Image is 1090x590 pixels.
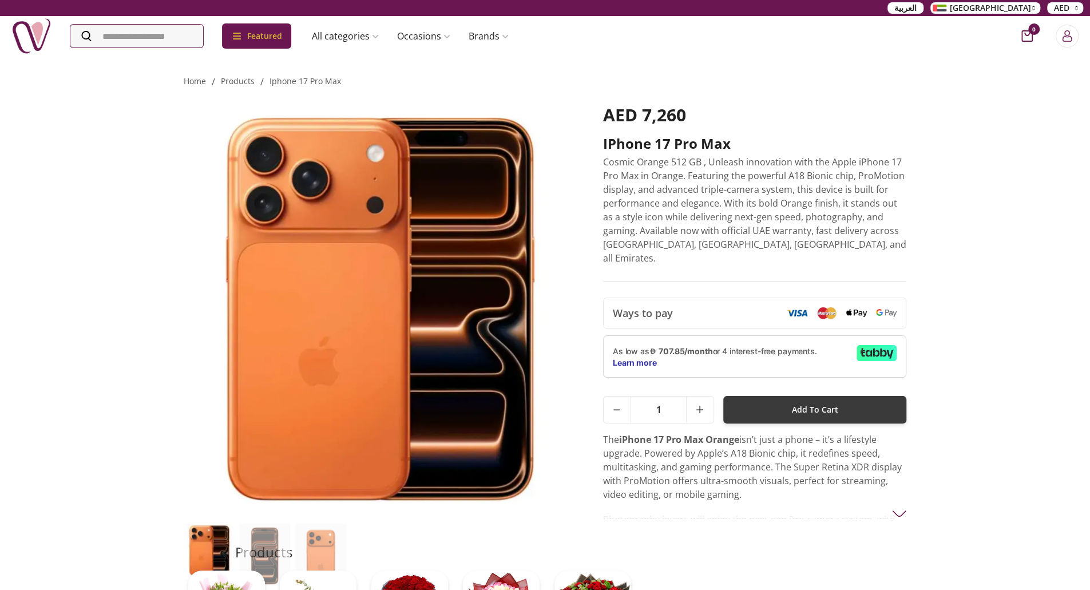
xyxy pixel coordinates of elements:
li: / [212,75,215,89]
img: arrow [892,506,906,521]
p: The isn’t just a phone – it’s a lifestyle upgrade. Powered by Apple’s A18 Bionic chip, it redefin... [603,433,907,501]
img: Visa [787,309,807,317]
a: Brands [459,25,518,47]
button: Login [1056,25,1079,47]
a: All categories [303,25,388,47]
img: Arabic_dztd3n.png [933,5,946,11]
span: 1 [631,397,686,423]
button: cart-button [1021,30,1033,42]
span: العربية [894,2,917,14]
img: Mastercard [816,307,837,319]
strong: iPhone 17 Pro Max Orange [619,433,739,446]
input: Search [70,25,203,47]
p: Photography lovers will enjoy the next-gen Pro camera system, with advanced Night Mode, cinematic... [603,513,907,581]
img: iPhone 17 Pro Max [184,524,234,577]
span: [GEOGRAPHIC_DATA] [950,2,1031,14]
button: Add To Cart [723,396,907,423]
span: Add To Cart [792,399,838,420]
span: AED [1054,2,1069,14]
button: [GEOGRAPHIC_DATA] [930,2,1040,14]
li: / [260,75,264,89]
a: Occasions [388,25,459,47]
img: Nigwa-uae-gifts [11,16,51,56]
a: Home [184,76,206,86]
img: iPhone 17 Pro Max [240,524,290,586]
h2: iPhone 17 Pro Max [603,134,907,153]
div: Featured [222,23,291,49]
p: Cosmic Orange 512 GB , Unleash innovation with the Apple iPhone 17 Pro Max in Orange. Featuring t... [603,155,907,265]
span: AED 7,260 [603,103,686,126]
span: 0 [1028,23,1040,35]
img: iPhone 17 Pro Max iPhone 17 Pro Max iphone gift Apple iPhone 17 Pro Max Orange – 512GB هدايا ايفون [184,105,571,517]
span: Ways to pay [613,305,673,321]
button: AED [1047,2,1083,14]
img: Apple Pay [846,309,867,318]
img: Google Pay [876,309,897,317]
a: iphone 17 pro max [269,76,341,86]
a: products [221,76,255,86]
